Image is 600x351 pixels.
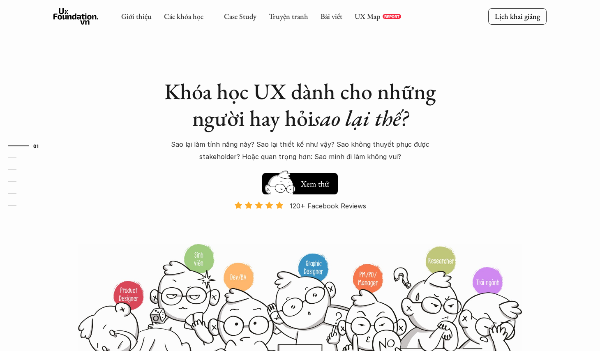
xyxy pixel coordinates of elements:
p: REPORT [384,14,399,19]
a: Các khóa học [164,12,203,21]
a: Bài viết [321,12,342,21]
a: 120+ Facebook Reviews [227,201,373,242]
a: Lịch khai giảng [488,8,547,24]
a: REPORT [383,14,401,19]
a: 01 [8,141,47,151]
h1: Khóa học UX dành cho những người hay hỏi [156,78,444,132]
a: Truyện tranh [269,12,308,21]
a: Xem thử [262,169,338,194]
h5: Xem thử [301,178,331,189]
p: Lịch khai giảng [495,12,540,21]
em: sao lại thế? [314,104,408,132]
a: Case Study [224,12,256,21]
a: UX Map [355,12,381,21]
a: Giới thiệu [121,12,152,21]
p: Sao lại làm tính năng này? Sao lại thiết kế như vậy? Sao không thuyết phục được stakeholder? Hoặc... [156,138,444,163]
p: 120+ Facebook Reviews [290,200,366,212]
strong: 01 [33,143,39,148]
